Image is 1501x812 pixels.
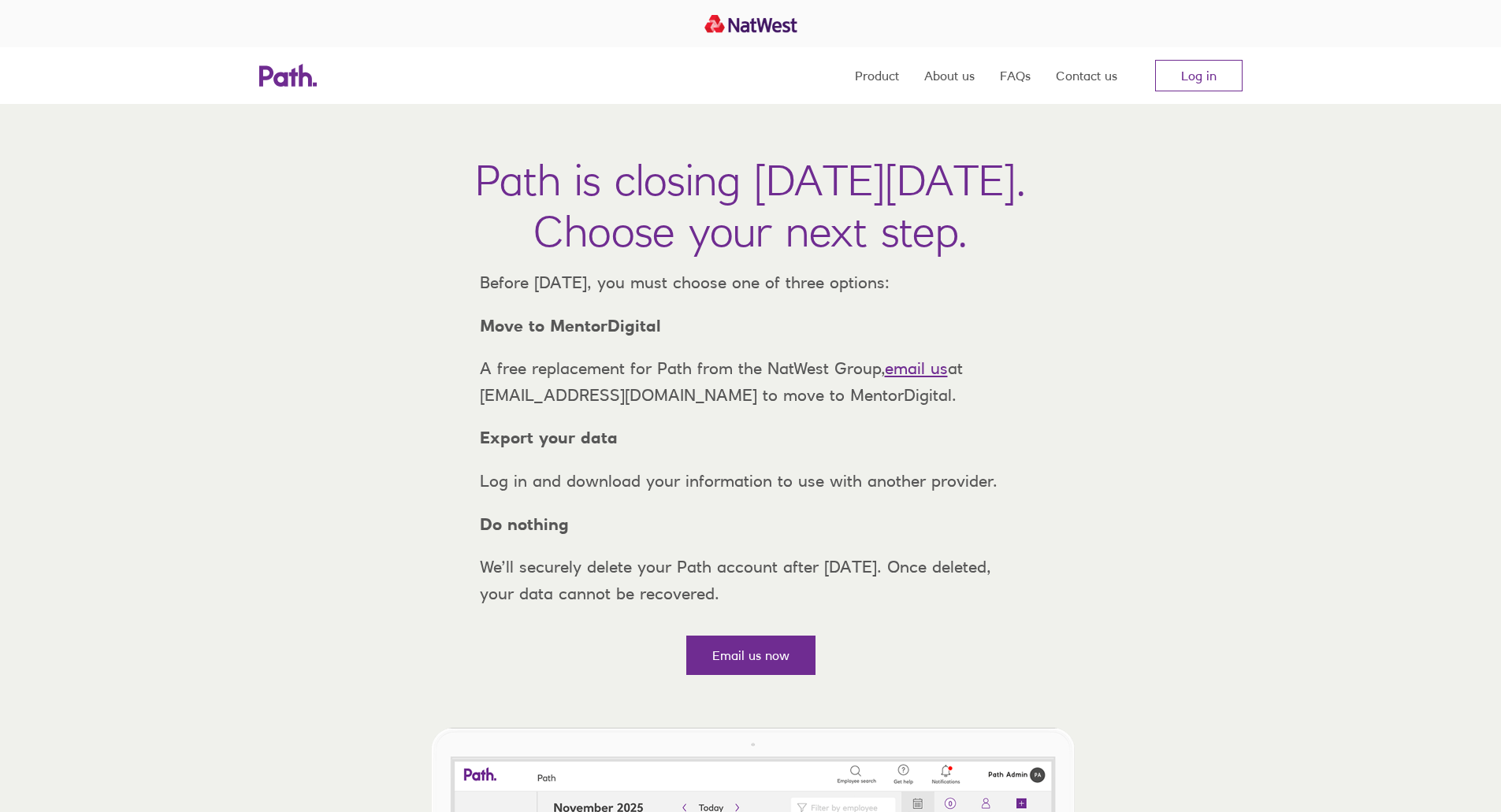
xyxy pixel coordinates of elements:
[686,636,816,675] a: Email us now
[467,269,1035,296] p: Before [DATE], you must choose one of three options:
[480,514,569,534] strong: Do nothing
[885,358,948,378] a: email us
[1155,60,1243,91] a: Log in
[1056,47,1117,104] a: Contact us
[480,316,661,336] strong: Move to MentorDigital
[475,154,1026,257] h1: Path is closing [DATE][DATE]. Choose your next step.
[1000,47,1031,104] a: FAQs
[467,468,1035,495] p: Log in and download your information to use with another provider.
[467,355,1035,408] p: A free replacement for Path from the NatWest Group, at [EMAIL_ADDRESS][DOMAIN_NAME] to move to Me...
[467,554,1035,606] p: We’ll securely delete your Path account after [DATE]. Once deleted, your data cannot be recovered.
[855,47,899,104] a: Product
[480,428,618,447] strong: Export your data
[924,47,975,104] a: About us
